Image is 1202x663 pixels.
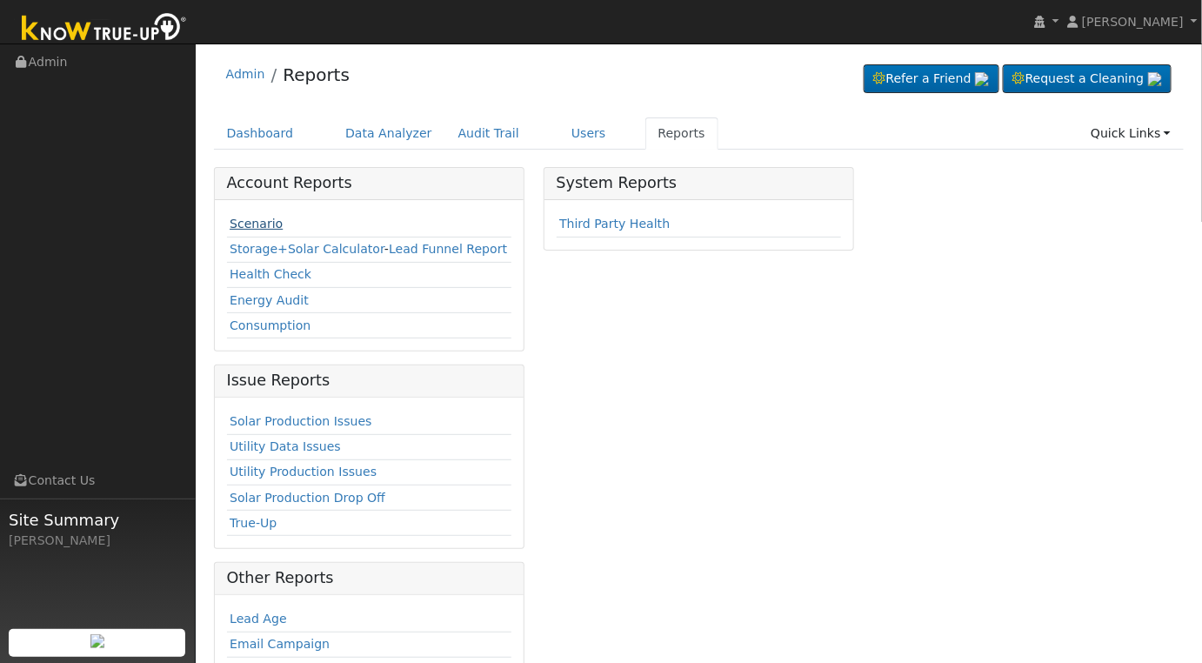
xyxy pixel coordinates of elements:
a: True-Up [230,516,277,530]
a: Request a Cleaning [1003,64,1172,94]
a: Utility Production Issues [230,465,377,479]
a: Audit Trail [445,117,532,150]
img: retrieve [90,634,104,648]
a: Scenario [230,217,283,231]
h5: Account Reports [227,174,512,192]
a: Lead Funnel Report [389,242,507,256]
img: Know True-Up [13,10,196,49]
a: Health Check [230,267,311,281]
img: retrieve [975,72,989,86]
a: Energy Audit [230,293,309,307]
span: [PERSON_NAME] [1082,15,1184,29]
a: Solar Production Issues [230,414,371,428]
a: Email Campaign [230,637,330,651]
a: Reports [645,117,718,150]
img: retrieve [1148,72,1162,86]
h5: Issue Reports [227,372,512,390]
a: Reports [283,64,350,85]
a: Dashboard [214,117,307,150]
h5: Other Reports [227,569,512,587]
a: Consumption [230,318,311,332]
a: Lead Age [230,612,287,626]
a: Storage+Solar Calculator [230,242,384,256]
a: Quick Links [1078,117,1184,150]
a: Utility Data Issues [230,439,341,453]
a: Solar Production Drop Off [230,491,385,505]
h5: System Reports [557,174,842,192]
a: Refer a Friend [864,64,999,94]
a: Users [558,117,619,150]
a: Data Analyzer [332,117,445,150]
a: Third Party Health [559,217,670,231]
td: - [227,237,512,262]
div: [PERSON_NAME] [9,532,186,550]
a: Admin [226,67,265,81]
span: Site Summary [9,508,186,532]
